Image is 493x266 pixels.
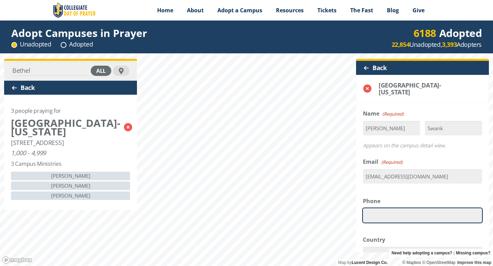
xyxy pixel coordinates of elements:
input: First [363,121,420,135]
a: Adopt a Campus [211,2,269,19]
a: OpenStreetMap [422,260,455,265]
div: Adopted [414,29,482,37]
a: Blog [380,2,406,19]
input: Last [425,121,482,135]
a: Improve this map [457,260,491,265]
span: The Fast [350,6,373,14]
span: Adopt a Campus [217,6,262,14]
span: Blog [387,6,399,14]
div: 3 Campus Ministries [11,160,61,168]
div: [GEOGRAPHIC_DATA]-[US_STATE] [379,82,468,95]
a: About [180,2,211,19]
a: Resources [269,2,311,19]
a: Give [406,2,431,19]
label: Email [363,158,403,167]
strong: 22,854 [392,40,410,49]
div: Unadopted [11,40,51,49]
input: Find Your Campus [12,66,89,76]
a: Need help adopting a campus? [392,249,452,257]
a: The Fast [343,2,380,19]
div: Map by [336,259,390,266]
span: Resources [276,6,304,14]
a: Mapbox [402,260,421,265]
span: Give [413,6,425,14]
span: (Required) [381,158,403,167]
span: About [187,6,204,14]
div: Unadopted, Adopters [392,40,482,49]
div: Adopt Campuses in Prayer [11,29,147,37]
legend: Name [363,109,404,118]
a: Tickets [311,2,343,19]
div: 1,000 - 4,999 [11,149,46,156]
a: Home [150,2,180,19]
div: [PERSON_NAME] [11,172,130,180]
div: [PERSON_NAME] [11,182,130,190]
strong: 3,393 [442,40,457,49]
div: [GEOGRAPHIC_DATA]-[US_STATE] [11,119,121,136]
div: | [389,249,493,257]
div: Back [4,81,137,95]
a: Mapbox logo [2,256,32,264]
label: Phone [363,197,380,205]
em: Appears on the campus detail view. [363,142,446,149]
div: 3 people praying for [11,107,61,115]
span: Home [157,6,173,14]
div: Adopted [61,40,93,49]
div: 6188 [414,29,436,37]
div: [PERSON_NAME] [11,191,130,200]
a: Lucent Design Co. [352,260,388,265]
span: Tickets [317,6,337,14]
label: Country [363,236,385,244]
div: all [91,66,111,76]
span: (Required) [382,110,404,118]
div: [STREET_ADDRESS] [11,139,64,146]
a: Missing campus? [456,249,491,257]
div: Back [356,61,489,75]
